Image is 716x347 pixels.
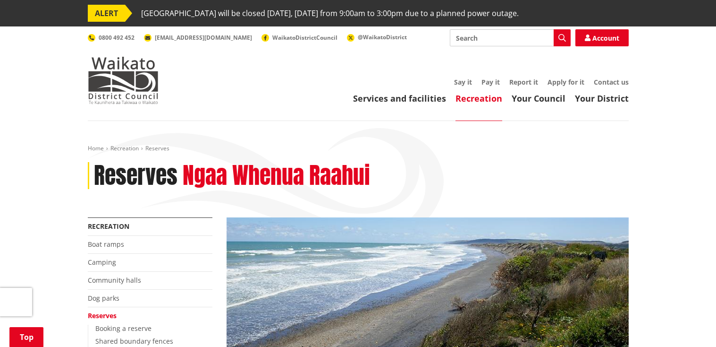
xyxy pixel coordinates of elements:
span: 0800 492 452 [99,34,135,42]
a: Top [9,327,43,347]
a: Pay it [481,78,500,87]
a: Recreation [455,93,502,104]
a: Home [88,144,104,152]
a: Apply for it [548,78,584,87]
a: Say it [454,78,472,87]
h2: Ngaa Whenua Raahui [183,162,370,190]
a: Report it [509,78,538,87]
a: 0800 492 452 [88,34,135,42]
span: ALERT [88,5,125,22]
nav: breadcrumb [88,145,629,153]
a: Recreation [110,144,139,152]
a: Account [575,29,629,46]
span: [EMAIL_ADDRESS][DOMAIN_NAME] [155,34,252,42]
a: Camping [88,258,116,267]
a: WaikatoDistrictCouncil [261,34,337,42]
a: Dog parks [88,294,119,303]
a: Community halls [88,276,141,285]
a: Shared boundary fences [95,337,173,346]
input: Search input [450,29,571,46]
img: Waikato District Council - Te Kaunihera aa Takiwaa o Waikato [88,57,159,104]
span: @WaikatoDistrict [358,33,407,41]
a: @WaikatoDistrict [347,33,407,41]
a: Contact us [594,78,629,87]
span: [GEOGRAPHIC_DATA] will be closed [DATE], [DATE] from 9:00am to 3:00pm due to a planned power outage. [141,5,519,22]
a: Services and facilities [353,93,446,104]
a: Booking a reserve [95,324,152,333]
a: Your District [575,93,629,104]
a: Recreation [88,222,129,231]
h1: Reserves [94,162,177,190]
span: WaikatoDistrictCouncil [272,34,337,42]
a: [EMAIL_ADDRESS][DOMAIN_NAME] [144,34,252,42]
a: Your Council [512,93,565,104]
span: Reserves [145,144,169,152]
a: Boat ramps [88,240,124,249]
a: Reserves [88,311,117,320]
